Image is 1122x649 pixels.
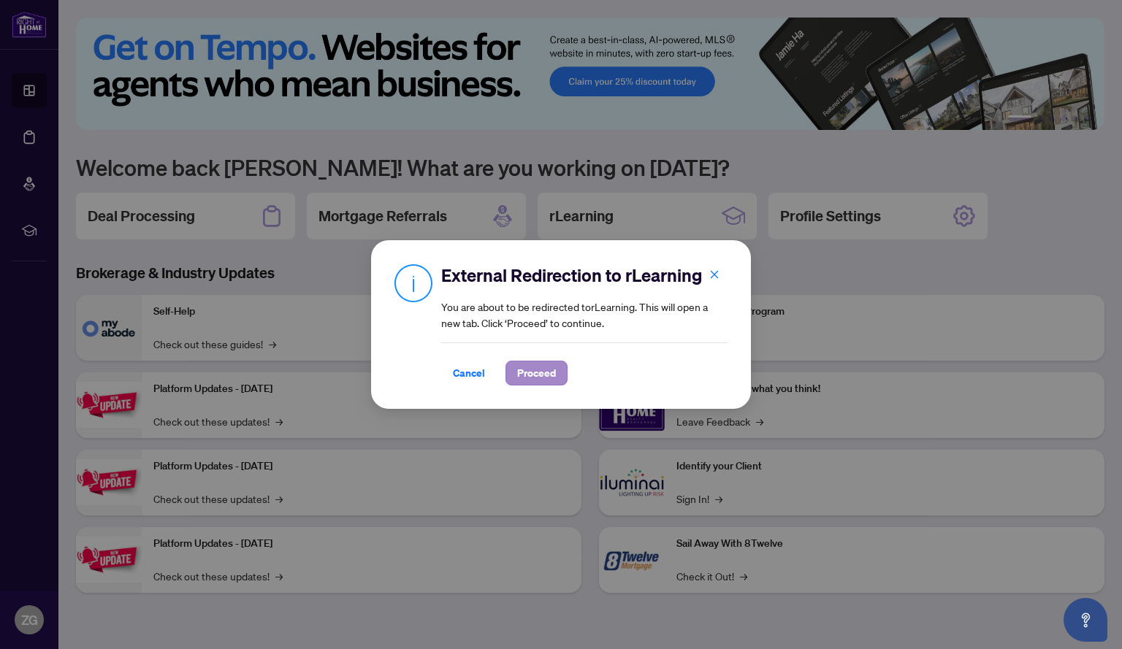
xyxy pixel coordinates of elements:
span: Cancel [453,361,485,385]
button: Proceed [505,361,568,385]
img: Info Icon [394,264,432,302]
button: Cancel [441,361,497,385]
button: Open asap [1064,598,1107,642]
h2: External Redirection to rLearning [441,264,728,287]
span: Proceed [517,361,556,385]
div: You are about to be redirected to rLearning . This will open a new tab. Click ‘Proceed’ to continue. [441,264,728,385]
span: close [709,269,720,280]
